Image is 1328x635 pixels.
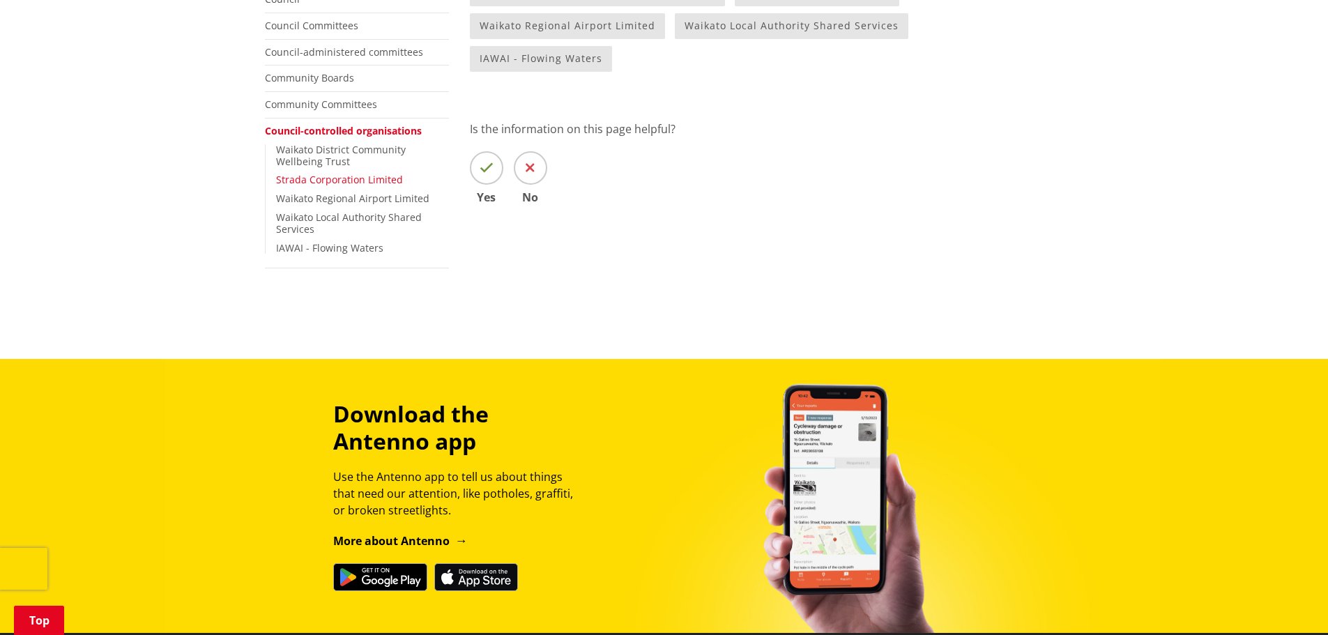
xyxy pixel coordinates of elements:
span: Yes [470,192,503,203]
a: Council-administered committees [265,45,423,59]
a: Waikato Regional Airport Limited [470,13,665,39]
a: Community Committees [265,98,377,111]
span: No [514,192,547,203]
a: Waikato District Community Wellbeing Trust [276,143,406,168]
a: Council-controlled organisations [265,124,422,137]
a: IAWAI - Flowing Waters [276,241,383,254]
p: Is the information on this page helpful? [470,121,1064,137]
a: Waikato Regional Airport Limited [276,192,429,205]
a: Waikato Local Authority Shared Services [675,13,908,39]
a: IAWAI - Flowing Waters [470,46,612,72]
a: Council Committees [265,19,358,32]
h3: Download the Antenno app [333,401,586,454]
p: Use the Antenno app to tell us about things that need our attention, like potholes, graffiti, or ... [333,468,586,519]
img: Download on the App Store [434,563,518,591]
a: Top [14,606,64,635]
a: More about Antenno [333,533,468,549]
a: Community Boards [265,71,354,84]
iframe: Messenger Launcher [1264,576,1314,627]
a: Strada Corporation Limited [276,173,403,186]
img: Get it on Google Play [333,563,427,591]
a: Waikato Local Authority Shared Services [276,211,422,236]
